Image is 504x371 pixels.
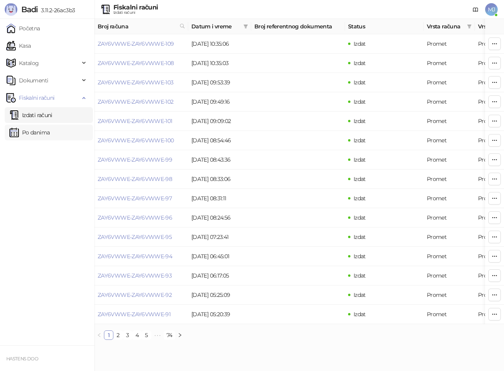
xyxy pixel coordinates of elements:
[104,331,113,339] a: 1
[6,21,40,36] a: Početna
[97,333,102,337] span: left
[251,19,345,34] th: Broj referentnog dokumenta
[94,34,188,54] td: ZAY6VWWE-ZAY6VWWE-109
[94,330,104,340] li: Prethodna strana
[424,227,475,247] td: Promet
[354,214,366,221] span: Izdat
[151,330,164,340] span: •••
[98,311,170,318] a: ZAY6VWWE-ZAY6VWWE-91
[465,21,473,32] span: filter
[424,34,475,54] td: Promet
[19,55,39,71] span: Katalog
[424,73,475,92] td: Promet
[98,214,172,221] a: ZAY6VWWE-ZAY6VWWE-96
[188,305,251,324] td: [DATE] 05:20:39
[188,285,251,305] td: [DATE] 05:25:09
[98,253,172,260] a: ZAY6VWWE-ZAY6VWWE-94
[94,131,188,150] td: ZAY6VWWE-ZAY6VWWE-100
[94,112,188,131] td: ZAY6VWWE-ZAY6VWWE-101
[123,331,132,339] a: 3
[467,24,472,29] span: filter
[354,117,366,125] span: Izdat
[175,330,185,340] li: Sledeća strana
[98,79,174,86] a: ZAY6VWWE-ZAY6VWWE-103
[188,112,251,131] td: [DATE] 09:09:02
[94,92,188,112] td: ZAY6VWWE-ZAY6VWWE-102
[188,131,251,150] td: [DATE] 08:54:46
[19,90,54,106] span: Fiskalni računi
[98,195,172,202] a: ZAY6VWWE-ZAY6VWWE-97
[98,233,172,240] a: ZAY6VWWE-ZAY6VWWE-95
[424,54,475,73] td: Promet
[5,3,17,16] img: Logo
[424,189,475,208] td: Promet
[104,330,113,340] li: 1
[98,156,172,163] a: ZAY6VWWE-ZAY6VWWE-99
[38,7,75,14] span: 3.11.2-26ac3b3
[98,22,176,31] span: Broj računa
[113,4,158,11] div: Fiskalni računi
[485,3,498,16] span: MJ
[94,189,188,208] td: ZAY6VWWE-ZAY6VWWE-97
[6,356,38,362] small: HASTENS DOO
[94,208,188,227] td: ZAY6VWWE-ZAY6VWWE-96
[188,266,251,285] td: [DATE] 06:17:05
[175,330,185,340] button: right
[114,331,122,339] a: 2
[164,331,175,339] a: 74
[188,170,251,189] td: [DATE] 08:33:06
[98,137,174,144] a: ZAY6VWWE-ZAY6VWWE-100
[94,150,188,170] td: ZAY6VWWE-ZAY6VWWE-99
[354,137,366,144] span: Izdat
[98,175,172,183] a: ZAY6VWWE-ZAY6VWWE-98
[354,272,366,279] span: Izdat
[164,330,175,340] li: 74
[94,54,188,73] td: ZAY6VWWE-ZAY6VWWE-108
[94,285,188,305] td: ZAY6VWWE-ZAY6VWWE-92
[354,98,366,105] span: Izdat
[424,170,475,189] td: Promet
[424,266,475,285] td: Promet
[469,3,482,16] a: Dokumentacija
[188,227,251,247] td: [DATE] 07:23:41
[427,22,464,31] span: Vrsta računa
[424,112,475,131] td: Promet
[94,170,188,189] td: ZAY6VWWE-ZAY6VWWE-98
[424,247,475,266] td: Promet
[94,305,188,324] td: ZAY6VWWE-ZAY6VWWE-91
[133,331,141,339] a: 4
[6,38,31,54] a: Kasa
[94,330,104,340] button: left
[188,54,251,73] td: [DATE] 10:35:03
[354,291,366,298] span: Izdat
[142,331,151,339] a: 5
[98,98,174,105] a: ZAY6VWWE-ZAY6VWWE-102
[424,305,475,324] td: Promet
[21,5,38,14] span: Badi
[113,11,158,15] div: Izdati računi
[19,73,48,88] span: Dokumenti
[9,125,50,140] a: Po danima
[94,227,188,247] td: ZAY6VWWE-ZAY6VWWE-95
[178,333,182,337] span: right
[354,79,366,86] span: Izdat
[188,73,251,92] td: [DATE] 09:53:39
[354,253,366,260] span: Izdat
[188,208,251,227] td: [DATE] 08:24:56
[424,19,475,34] th: Vrsta računa
[354,156,366,163] span: Izdat
[424,208,475,227] td: Promet
[242,21,250,32] span: filter
[191,22,240,31] span: Datum i vreme
[424,131,475,150] td: Promet
[94,247,188,266] td: ZAY6VWWE-ZAY6VWWE-94
[354,175,366,183] span: Izdat
[354,311,366,318] span: Izdat
[345,19,424,34] th: Status
[424,150,475,170] td: Promet
[9,107,52,123] a: Izdati računi
[94,73,188,92] td: ZAY6VWWE-ZAY6VWWE-103
[98,60,174,67] a: ZAY6VWWE-ZAY6VWWE-108
[424,285,475,305] td: Promet
[354,195,366,202] span: Izdat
